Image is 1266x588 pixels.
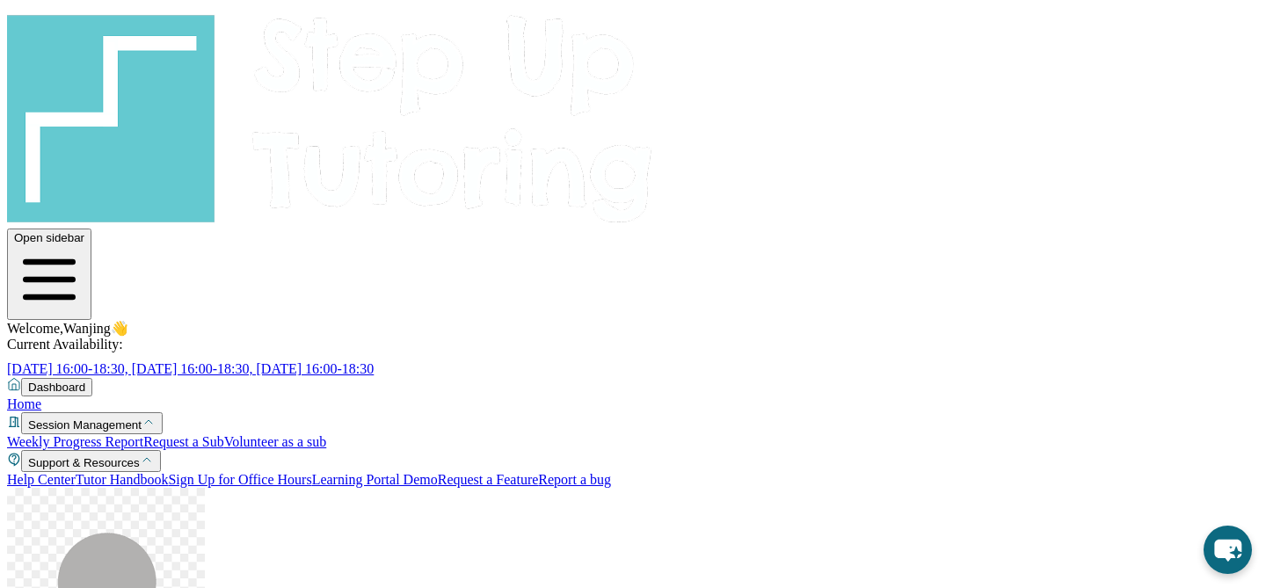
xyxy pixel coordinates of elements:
[168,472,311,487] a: Sign Up for Office Hours
[312,472,438,487] a: Learning Portal Demo
[21,412,163,434] button: Session Management
[7,396,41,411] a: Home
[7,337,123,352] span: Current Availability:
[21,450,161,472] button: Support & Resources
[28,456,140,469] span: Support & Resources
[7,321,128,336] span: Welcome, Wanjing 👋
[7,361,395,376] a: [DATE] 16:00-18:30, [DATE] 16:00-18:30, [DATE] 16:00-18:30
[21,378,92,396] button: Dashboard
[7,361,374,376] span: [DATE] 16:00-18:30, [DATE] 16:00-18:30, [DATE] 16:00-18:30
[28,418,142,432] span: Session Management
[7,434,143,449] a: Weekly Progress Report
[7,229,91,320] button: Open sidebar
[28,381,85,394] span: Dashboard
[7,7,654,225] img: logo
[76,472,169,487] a: Tutor Handbook
[1204,526,1252,574] button: chat-button
[14,231,84,244] span: Open sidebar
[438,472,539,487] a: Request a Feature
[538,472,611,487] a: Report a bug
[224,434,327,449] a: Volunteer as a sub
[143,434,224,449] a: Request a Sub
[7,472,76,487] a: Help Center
